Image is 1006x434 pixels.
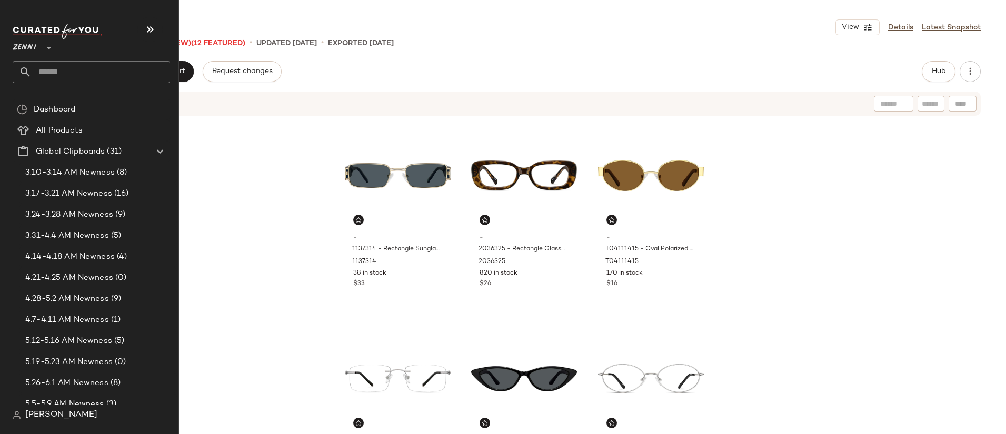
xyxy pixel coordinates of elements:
[25,230,109,242] span: 3.31-4.4 AM Newness
[36,146,105,158] span: Global Clipboards
[113,272,126,284] span: (0)
[321,37,324,49] span: •
[841,23,859,32] span: View
[36,125,83,137] span: All Products
[482,420,488,426] img: svg%3e
[353,269,386,278] span: 38 in stock
[25,293,109,305] span: 4.28-5.2 AM Newness
[605,257,639,267] span: T04111415
[598,326,704,432] img: 473511-eyeglasses-front-view.jpg
[353,279,365,289] span: $33
[480,233,569,243] span: -
[17,104,27,115] img: svg%3e
[922,22,981,33] a: Latest Snapshot
[352,245,441,254] span: 1137314 - Rectangle Sunglasses - Gold - Mixed
[113,356,126,368] span: (0)
[471,123,577,229] img: 2036325-eyeglasses-front-view.jpg
[256,38,317,49] p: updated [DATE]
[25,398,104,410] span: 5.5-5.9 AM Newness
[191,39,245,47] span: (12 Featured)
[115,251,127,263] span: (4)
[25,314,109,326] span: 4.7-4.11 AM Newness
[480,279,491,289] span: $26
[13,36,36,55] span: Zenni
[888,22,913,33] a: Details
[352,257,376,267] span: 1137314
[34,104,75,116] span: Dashboard
[355,217,362,223] img: svg%3e
[109,314,121,326] span: (1)
[113,209,125,221] span: (9)
[13,24,102,39] img: cfy_white_logo.C9jOOHJF.svg
[606,233,695,243] span: -
[25,335,112,347] span: 5.12-5.16 AM Newness
[922,61,955,82] button: Hub
[609,217,615,223] img: svg%3e
[931,67,946,76] span: Hub
[482,217,488,223] img: svg%3e
[606,269,643,278] span: 170 in stock
[112,188,129,200] span: (16)
[25,272,113,284] span: 4.21-4.25 AM Newness
[605,245,694,254] span: T04111415 - Oval Polarized Sunglasses - Gold - Metal
[105,146,122,158] span: (31)
[480,269,517,278] span: 820 in stock
[109,293,121,305] span: (9)
[479,245,567,254] span: 2036325 - Rectangle Glasses - Tortoiseshell - Plastic
[109,230,121,242] span: (5)
[598,123,704,229] img: T04111415-sunglasses-front-view.jpg
[355,420,362,426] img: svg%3e
[25,209,113,221] span: 3.24-3.28 AM Newness
[835,19,880,35] button: View
[25,167,115,179] span: 3.10-3.14 AM Newness
[471,326,577,432] img: T01962112-sunglasses-front-view.jpg
[345,123,451,229] img: 1137314-sunglasses-front-view.jpg
[345,326,451,432] img: 138911-eyeglasses-front-view.jpg
[25,188,112,200] span: 3.17-3.21 AM Newness
[328,38,394,49] p: Exported [DATE]
[112,335,124,347] span: (5)
[25,251,115,263] span: 4.14-4.18 AM Newness
[25,409,97,421] span: [PERSON_NAME]
[108,377,121,389] span: (8)
[25,377,108,389] span: 5.26-6.1 AM Newness
[609,420,615,426] img: svg%3e
[25,356,113,368] span: 5.19-5.23 AM Newness
[203,61,282,82] button: Request changes
[104,398,116,410] span: (3)
[212,67,273,76] span: Request changes
[606,279,617,289] span: $16
[479,257,505,267] span: 2036325
[250,37,252,49] span: •
[115,167,127,179] span: (8)
[353,233,442,243] span: -
[13,411,21,419] img: svg%3e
